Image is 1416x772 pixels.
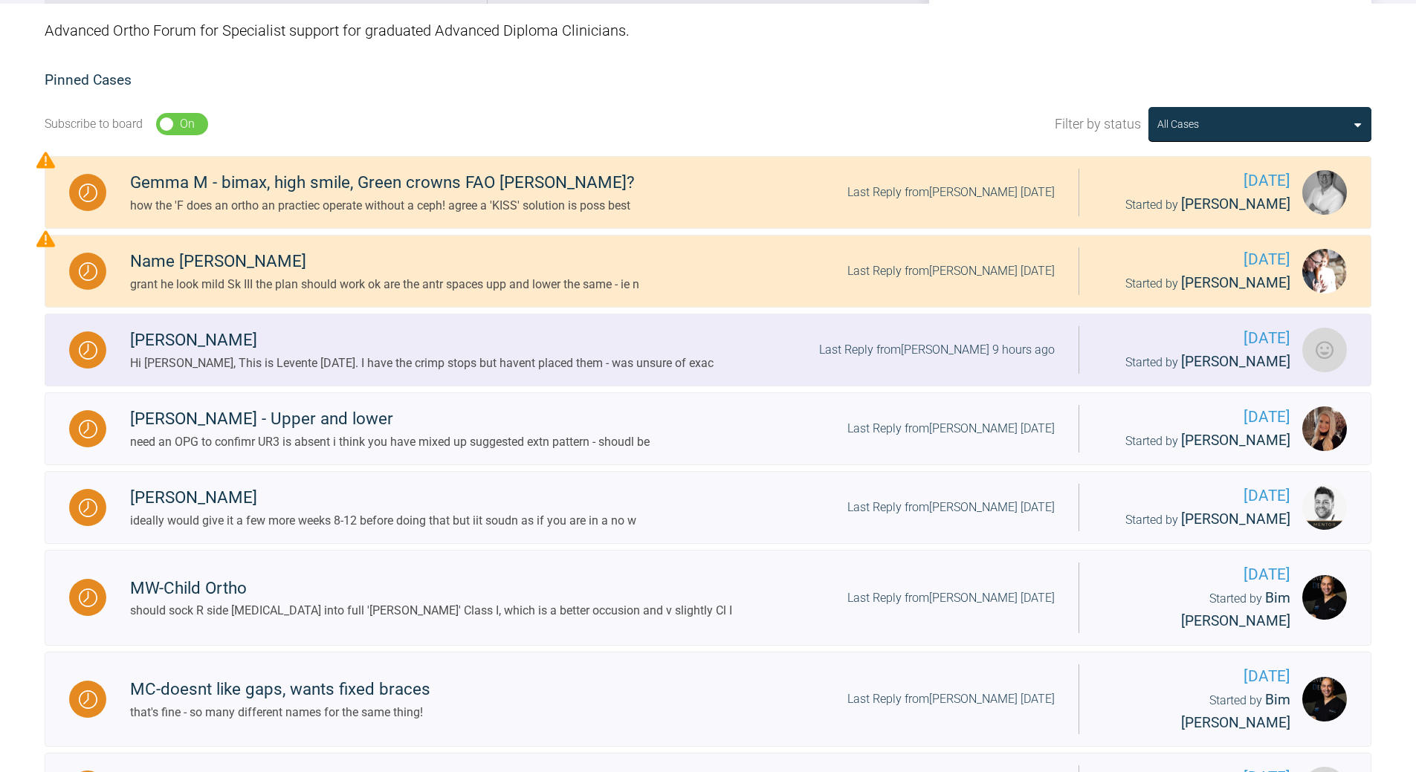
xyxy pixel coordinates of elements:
[1103,247,1290,272] span: [DATE]
[79,588,97,607] img: Waiting
[130,676,430,703] div: MC-doesnt like gaps, wants fixed braces
[45,314,1371,386] a: Waiting[PERSON_NAME]Hi [PERSON_NAME], This is Levente [DATE]. I have the crimp stops but havent p...
[130,275,639,294] div: grant he look mild Sk III the plan should work ok are the antr spaces upp and lower the same - ie n
[130,327,714,354] div: [PERSON_NAME]
[1302,328,1347,372] img: Eamon OReilly
[1055,114,1141,135] span: Filter by status
[1302,575,1347,620] img: Bim Sawhney
[1302,170,1347,215] img: Darren Cromey
[180,114,195,134] div: On
[1181,274,1290,291] span: [PERSON_NAME]
[45,4,1371,57] div: Advanced Ortho Forum for Specialist support for graduated Advanced Diploma Clinicians.
[1103,405,1290,429] span: [DATE]
[1103,429,1290,453] div: Started by
[1181,691,1290,731] span: Bim [PERSON_NAME]
[130,248,639,275] div: Name [PERSON_NAME]
[1103,562,1290,587] span: [DATE]
[847,262,1055,281] div: Last Reply from [PERSON_NAME] [DATE]
[45,156,1371,229] a: WaitingGemma M - bimax, high smile, Green crowns FAO [PERSON_NAME]?how the 'F does an ortho an pr...
[130,575,732,602] div: MW-Child Ortho
[847,588,1055,608] div: Last Reply from [PERSON_NAME] [DATE]
[45,114,143,134] div: Subscribe to board
[1103,169,1290,193] span: [DATE]
[1103,351,1290,374] div: Started by
[1103,272,1290,295] div: Started by
[847,498,1055,517] div: Last Reply from [PERSON_NAME] [DATE]
[45,471,1371,544] a: Waiting[PERSON_NAME]ideally would give it a few more weeks 8-12 before doing that but iit soudn a...
[130,703,430,722] div: that's fine - so many different names for the same thing!
[79,262,97,281] img: Waiting
[45,550,1371,646] a: WaitingMW-Child Orthoshould sock R side [MEDICAL_DATA] into full '[PERSON_NAME]' Class I, which i...
[130,511,636,531] div: ideally would give it a few more weeks 8-12 before doing that but iit soudn as if you are in a no w
[847,183,1055,202] div: Last Reply from [PERSON_NAME] [DATE]
[130,484,636,511] div: [PERSON_NAME]
[79,499,97,517] img: Waiting
[130,406,650,432] div: [PERSON_NAME] - Upper and lower
[79,341,97,360] img: Waiting
[1103,689,1290,734] div: Started by
[45,235,1371,308] a: WaitingName [PERSON_NAME]grant he look mild Sk III the plan should work ok are the antr spaces up...
[36,151,55,169] img: Priority
[36,230,55,248] img: Priority
[819,340,1055,360] div: Last Reply from [PERSON_NAME] 9 hours ago
[1302,406,1347,451] img: Emma Wall
[847,419,1055,438] div: Last Reply from [PERSON_NAME] [DATE]
[130,196,635,215] div: how the 'F does an ortho an practiec operate without a ceph! agree a 'KISS' solution is poss best
[1181,195,1290,213] span: [PERSON_NAME]
[1103,664,1290,689] span: [DATE]
[1103,326,1290,351] span: [DATE]
[79,420,97,438] img: Waiting
[1103,508,1290,531] div: Started by
[1103,484,1290,508] span: [DATE]
[1103,587,1290,632] div: Started by
[45,652,1371,747] a: WaitingMC-doesnt like gaps, wants fixed bracesthat's fine - so many different names for the same ...
[130,601,732,620] div: should sock R side [MEDICAL_DATA] into full '[PERSON_NAME]' Class I, which is a better occusion a...
[1181,432,1290,449] span: [PERSON_NAME]
[1181,353,1290,370] span: [PERSON_NAME]
[130,169,635,196] div: Gemma M - bimax, high smile, Green crowns FAO [PERSON_NAME]?
[79,690,97,709] img: Waiting
[1157,116,1199,132] div: All Cases
[847,690,1055,709] div: Last Reply from [PERSON_NAME] [DATE]
[79,184,97,202] img: Waiting
[1302,485,1347,530] img: Guy Wells
[45,69,1371,92] h2: Pinned Cases
[130,432,650,452] div: need an OPG to confimr UR3 is absent i think you have mixed up suggested extn pattern - shoudl be
[1302,249,1347,293] img: Grant McAree
[1103,193,1290,216] div: Started by
[1181,510,1290,528] span: [PERSON_NAME]
[45,392,1371,465] a: Waiting[PERSON_NAME] - Upper and lowerneed an OPG to confimr UR3 is absent i think you have mixed...
[1302,677,1347,721] img: Bim Sawhney
[130,354,714,373] div: Hi [PERSON_NAME], This is Levente [DATE]. I have the crimp stops but havent placed them - was uns...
